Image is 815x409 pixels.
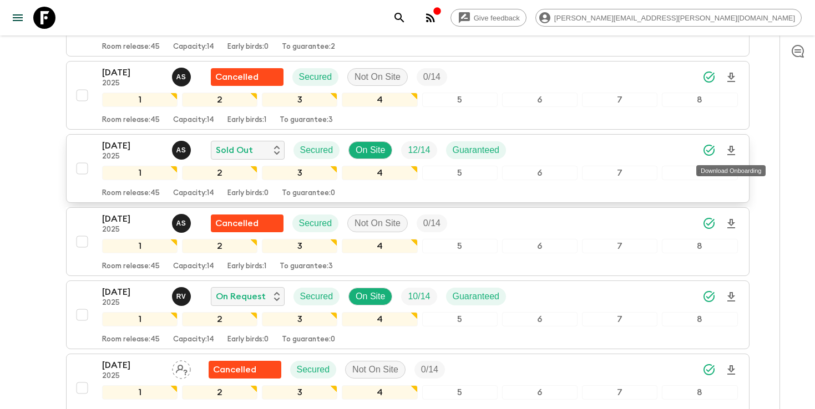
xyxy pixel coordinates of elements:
p: Room release: 45 [102,43,160,52]
span: [PERSON_NAME][EMAIL_ADDRESS][PERSON_NAME][DOMAIN_NAME] [548,14,801,22]
p: 2025 [102,372,163,381]
div: Secured [292,214,339,232]
p: Early birds: 0 [227,189,269,198]
div: 7 [582,312,657,326]
div: Secured [293,288,340,305]
p: To guarantee: 3 [280,262,333,271]
div: 6 [502,166,578,180]
button: RV [172,287,193,306]
div: 5 [422,93,498,107]
div: Secured [293,141,340,159]
button: [DATE]2025Rita VogelOn RequestSecuredOn SiteTrip FillGuaranteed12345678Room release:45Capacity:14... [66,280,750,349]
p: [DATE] [102,359,163,372]
div: Flash Pack cancellation [211,68,284,86]
svg: Synced Successfully [702,217,716,230]
button: [DATE]2025Anne SgrazzuttiFlash Pack cancellationSecuredNot On SiteTrip Fill12345678Room release:4... [66,207,750,276]
svg: Synced Successfully [702,144,716,157]
div: On Site [348,288,392,305]
div: Not On Site [345,361,406,379]
p: Room release: 45 [102,116,160,125]
p: Early birds: 0 [227,43,269,52]
div: Trip Fill [401,141,437,159]
button: menu [7,7,29,29]
p: To guarantee: 2 [282,43,335,52]
div: 4 [342,166,417,180]
div: 8 [662,385,737,400]
p: [DATE] [102,212,163,226]
div: Trip Fill [417,68,447,86]
p: On Request [216,290,266,303]
svg: Download Onboarding [725,144,738,157]
div: 3 [262,239,337,253]
a: Give feedback [450,9,527,27]
div: 2 [182,239,257,253]
div: 3 [262,166,337,180]
button: AS [172,141,193,160]
div: 2 [182,312,257,326]
div: 3 [262,312,337,326]
p: Secured [300,144,333,157]
span: Anne Sgrazzutti [172,144,193,153]
svg: Download Onboarding [725,217,738,231]
p: Secured [299,70,332,84]
div: 1 [102,166,178,180]
p: Guaranteed [453,144,500,157]
p: Room release: 45 [102,189,160,198]
button: [DATE]2025Anne SgrazzuttiSold OutSecuredOn SiteTrip FillGuaranteed12345678Room release:45Capacity... [66,134,750,203]
button: [DATE]2025Anne SgrazzuttiFlash Pack cancellationSecuredNot On SiteTrip Fill12345678Room release:4... [66,61,750,130]
p: A S [176,219,186,228]
div: 1 [102,312,178,326]
p: To guarantee: 0 [282,335,335,344]
div: On Site [348,141,392,159]
p: Guaranteed [453,290,500,303]
p: Early birds: 1 [227,116,266,125]
p: Capacity: 14 [173,335,214,344]
p: Capacity: 14 [173,189,214,198]
span: Anne Sgrazzutti [172,71,193,80]
button: AS [172,68,193,86]
p: [DATE] [102,285,163,299]
span: Give feedback [468,14,526,22]
div: Trip Fill [414,361,445,379]
p: Cancelled [215,70,259,84]
div: 7 [582,93,657,107]
p: 2025 [102,299,163,308]
p: 10 / 14 [408,290,430,303]
span: Anne Sgrazzutti [172,217,193,226]
p: Capacity: 14 [173,262,214,271]
p: Secured [297,363,330,376]
div: Trip Fill [417,214,447,232]
p: Not On Site [355,217,401,230]
svg: Download Onboarding [725,71,738,84]
p: Capacity: 14 [173,116,214,125]
div: Trip Fill [401,288,437,305]
p: Room release: 45 [102,262,160,271]
svg: Synced Successfully [702,363,716,376]
p: 0 / 14 [423,70,441,84]
div: 3 [262,385,337,400]
p: On Site [356,144,385,157]
p: Cancelled [213,363,256,376]
div: Not On Site [347,214,408,232]
p: 0 / 14 [423,217,441,230]
p: To guarantee: 3 [280,116,333,125]
div: Not On Site [347,68,408,86]
p: Not On Site [352,363,398,376]
p: A S [176,146,186,155]
div: 5 [422,312,498,326]
div: 8 [662,166,737,180]
div: Flash Pack cancellation [209,361,281,379]
div: 8 [662,312,737,326]
p: [DATE] [102,139,163,152]
p: On Site [356,290,385,303]
div: 6 [502,93,578,107]
div: Secured [292,68,339,86]
p: Room release: 45 [102,335,160,344]
div: 8 [662,93,737,107]
p: R V [176,292,186,301]
div: 5 [422,385,498,400]
p: Secured [299,217,332,230]
button: AS [172,214,193,233]
div: 5 [422,239,498,253]
div: 4 [342,239,417,253]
